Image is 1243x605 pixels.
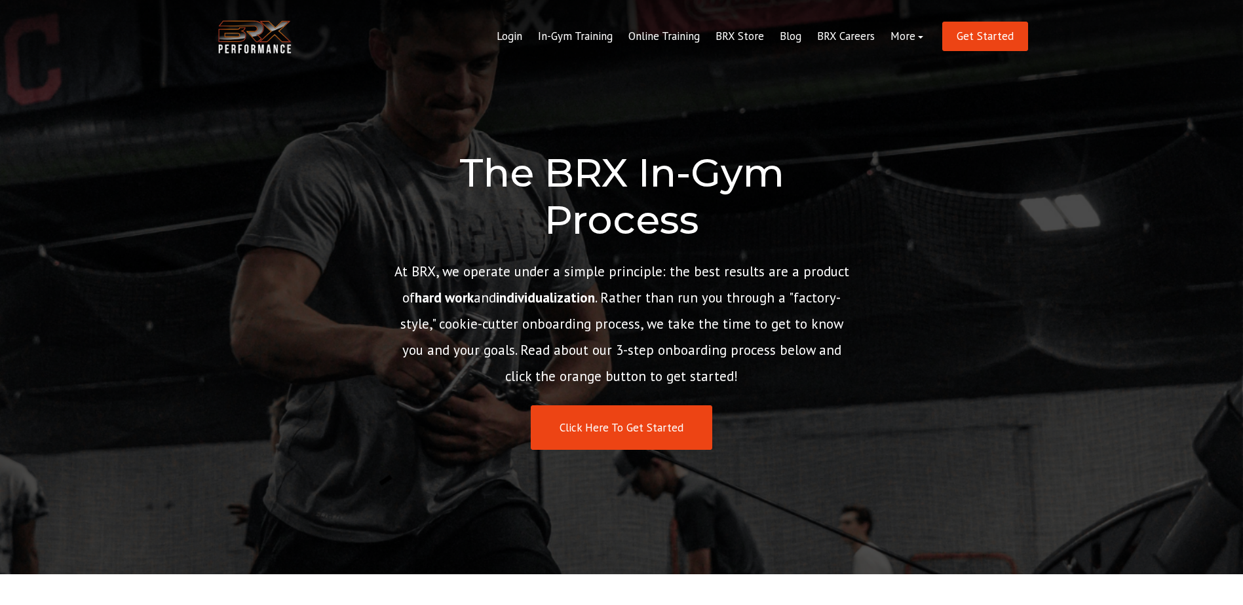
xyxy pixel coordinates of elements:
strong: hard work [415,289,474,306]
a: Click Here To Get Started [531,405,712,450]
a: More [883,21,931,52]
img: BRX Transparent Logo-2 [216,17,294,57]
a: Get Started [942,22,1028,51]
a: Blog [772,21,809,52]
span: The BRX In-Gym Process [459,149,784,244]
a: BRX Store [708,21,772,52]
a: Login [489,21,530,52]
strong: individualization [496,289,595,306]
span: At BRX, we operate under a simple principle: the best results are a product of and . Rather than ... [394,263,849,385]
a: In-Gym Training [530,21,621,52]
a: BRX Careers [809,21,883,52]
a: Online Training [621,21,708,52]
div: Navigation Menu [489,21,931,52]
